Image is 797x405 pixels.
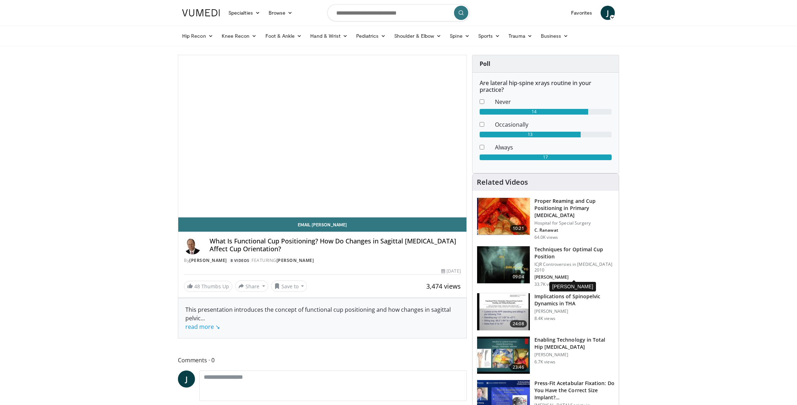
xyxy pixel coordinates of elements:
div: By FEATURING [184,257,461,264]
h4: Related Videos [477,178,528,186]
span: 48 [194,283,200,290]
div: 13 [480,132,581,137]
img: 74d4bff1-f7fa-4e32-bb20-85842c495601.150x105_q85_crop-smart_upscale.jpg [477,293,530,330]
span: 3,474 views [426,282,461,290]
dd: Never [490,98,617,106]
video-js: Video Player [178,55,466,217]
a: Sports [474,29,505,43]
button: Save to [271,280,307,292]
div: This presentation introduces the concept of functional cup positioning and how changes in sagitta... [185,305,459,331]
h4: What Is Functional Cup Positioning? How Do Changes in Sagittal [MEDICAL_DATA] Affect Cup Orientat... [210,237,461,253]
a: Email [PERSON_NAME] [178,217,466,232]
a: Trauma [504,29,537,43]
a: 09:04 Techniques for Optimal Cup Position ICJR Controversies in [MEDICAL_DATA] 2010 [PERSON_NAME]... [477,246,614,287]
img: VuMedi Logo [182,9,220,16]
span: 10:21 [510,225,527,232]
div: 14 [480,109,588,115]
span: Comments 0 [178,356,467,365]
p: [PERSON_NAME] [534,352,614,358]
strong: Poll [480,60,490,68]
h6: Are lateral hip-spine xrays routine in your practice? [480,80,612,93]
a: 24:08 Implications of Spinopelvic Dynamics in THA [PERSON_NAME] 8.4K views [477,293,614,331]
img: 9ceeadf7-7a50-4be6-849f-8c42a554e74d.150x105_q85_crop-smart_upscale.jpg [477,198,530,235]
a: Business [537,29,573,43]
a: Shoulder & Elbow [390,29,445,43]
div: [PERSON_NAME] [549,282,596,291]
a: read more ↘ [185,323,220,331]
img: Avatar [184,237,201,254]
p: 64.0K views [534,235,558,240]
button: Share [235,280,268,292]
h3: Techniques for Optimal Cup Position [534,246,614,260]
p: 8.4K views [534,316,555,321]
a: Specialties [224,6,264,20]
h3: Implications of Spinopelvic Dynamics in THA [534,293,614,307]
a: Browse [264,6,297,20]
input: Search topics, interventions [327,4,470,21]
a: Foot & Ankle [261,29,306,43]
span: 23:46 [510,364,527,371]
p: 6.7K views [534,359,555,365]
a: J [178,370,195,388]
a: Pediatrics [352,29,390,43]
p: ICJR Controversies in [MEDICAL_DATA] 2010 [534,262,614,273]
p: C. Ranawat [534,227,614,233]
div: [DATE] [441,268,460,274]
h3: Proper Reaming and Cup Positioning in Primary [MEDICAL_DATA] [534,198,614,219]
a: J [601,6,615,20]
a: [PERSON_NAME] [189,257,227,263]
span: ... [185,314,220,331]
a: 48 Thumbs Up [184,281,232,292]
a: 8 Videos [228,258,252,264]
a: Spine [445,29,474,43]
a: Hip Recon [178,29,217,43]
a: [PERSON_NAME] [276,257,314,263]
span: 24:08 [510,320,527,327]
a: 23:46 Enabling Technology in Total Hip [MEDICAL_DATA] [PERSON_NAME] 6.7K views [477,336,614,374]
p: [PERSON_NAME] [534,309,614,314]
img: 8f4170cf-a85a-4ca4-b594-ff16920bc212.150x105_q85_crop-smart_upscale.jpg [477,337,530,374]
div: 17 [480,154,612,160]
a: Favorites [567,6,596,20]
img: Screen_shot_2010-09-10_at_12.36.11_PM_2.png.150x105_q85_crop-smart_upscale.jpg [477,246,530,283]
p: Hospital for Special Surgery [534,220,614,226]
h3: Press-Fit Acetabular Fixation: Do You Have the Correct Size Implant?… [534,380,614,401]
a: 10:21 Proper Reaming and Cup Positioning in Primary [MEDICAL_DATA] Hospital for Special Surgery C... [477,198,614,240]
p: [PERSON_NAME] [534,274,614,280]
p: 33.7K views [534,282,558,287]
a: Hand & Wrist [306,29,352,43]
span: 09:04 [510,273,527,280]
h3: Enabling Technology in Total Hip [MEDICAL_DATA] [534,336,614,351]
a: Knee Recon [217,29,261,43]
dd: Always [490,143,617,152]
dd: Occasionally [490,120,617,129]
